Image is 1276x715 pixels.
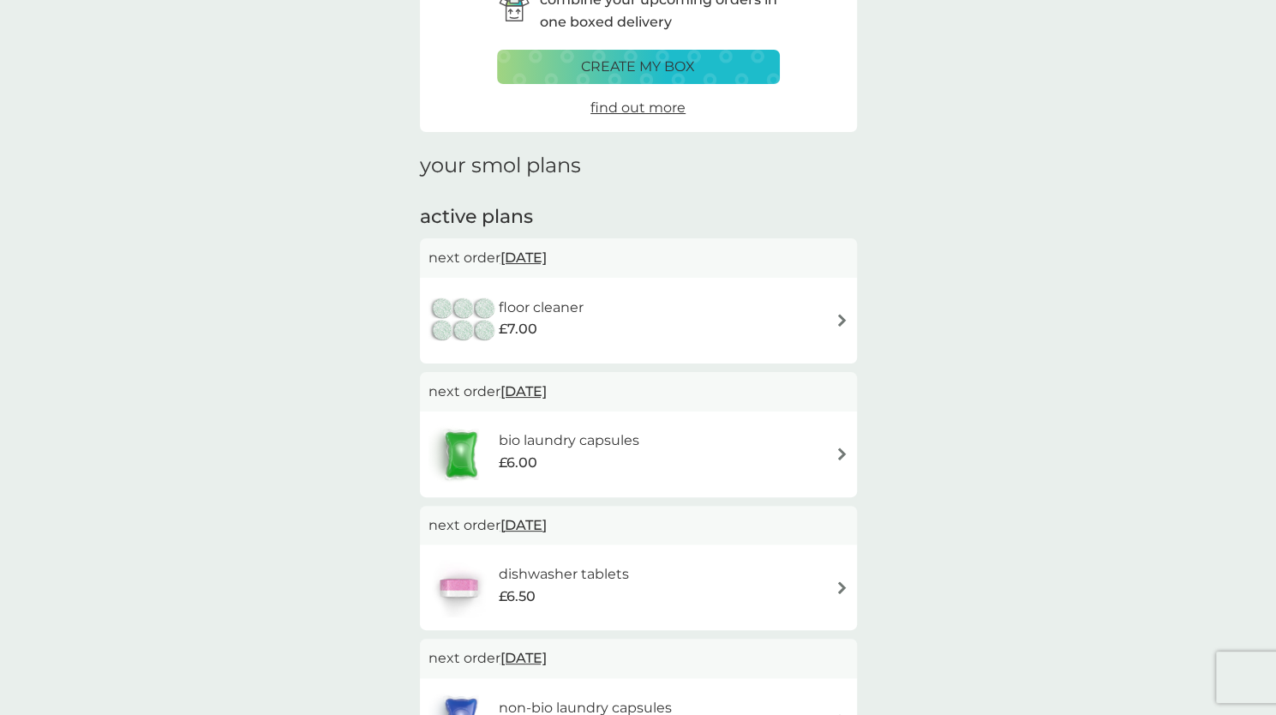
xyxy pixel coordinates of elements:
h2: active plans [420,204,857,231]
p: next order [428,647,848,670]
span: £6.00 [498,452,536,474]
span: [DATE] [500,641,547,675]
img: floor cleaner [428,291,499,351]
img: arrow right [836,448,848,460]
span: £7.00 [499,318,537,340]
img: dishwasher tablets [428,557,488,617]
h6: dishwasher tablets [498,563,628,586]
span: [DATE] [500,241,547,274]
h1: your smol plans [420,153,857,178]
a: find out more [590,97,686,119]
img: arrow right [836,314,848,327]
p: next order [428,247,848,269]
p: next order [428,381,848,403]
button: create my box [497,50,780,84]
h6: floor cleaner [499,297,584,319]
img: bio laundry capsules [428,424,494,484]
span: [DATE] [500,375,547,408]
span: find out more [590,99,686,116]
img: arrow right [836,581,848,594]
span: [DATE] [500,508,547,542]
span: £6.50 [498,586,535,608]
p: create my box [581,56,695,78]
h6: bio laundry capsules [498,430,638,452]
p: next order [428,514,848,537]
